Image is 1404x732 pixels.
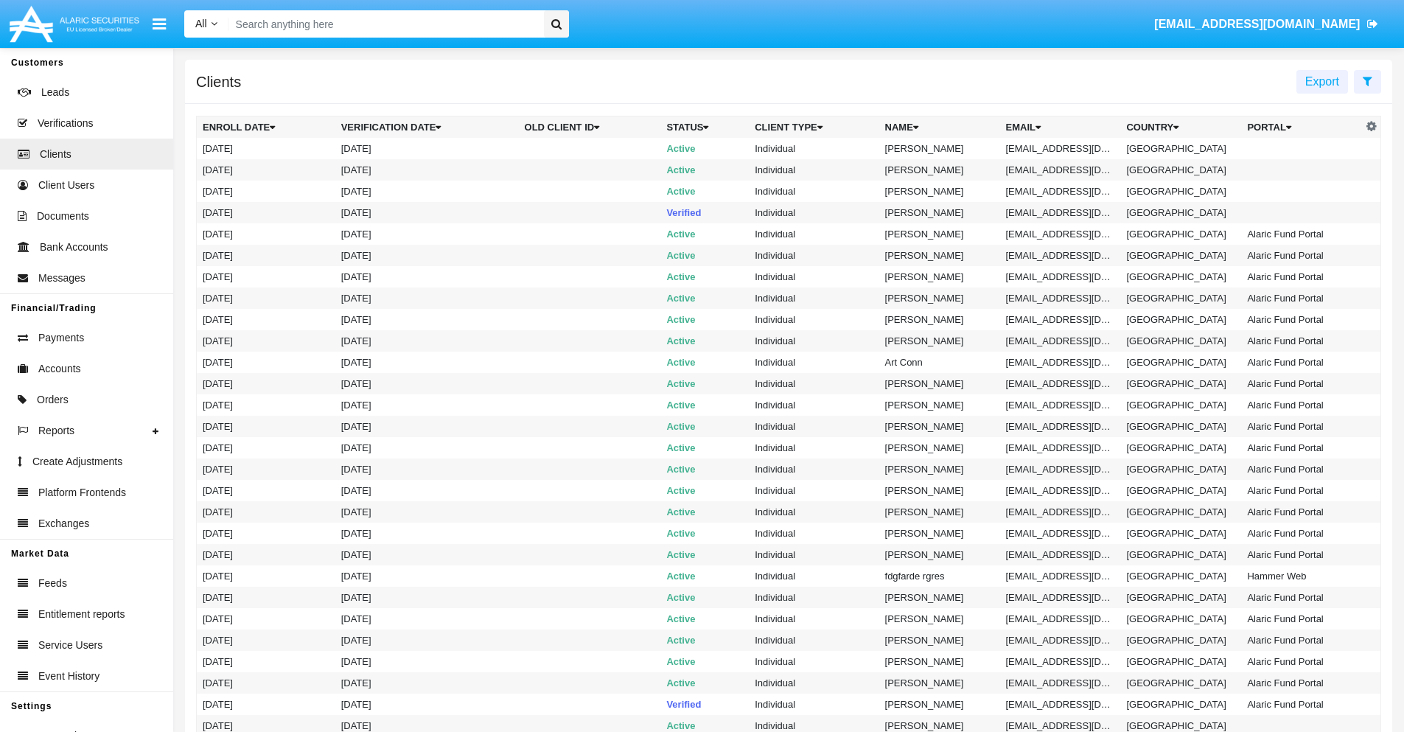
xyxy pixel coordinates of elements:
[335,501,519,523] td: [DATE]
[1000,394,1121,416] td: [EMAIL_ADDRESS][DOMAIN_NAME]
[335,245,519,266] td: [DATE]
[197,437,335,459] td: [DATE]
[197,694,335,715] td: [DATE]
[1241,373,1362,394] td: Alaric Fund Portal
[1120,523,1241,544] td: [GEOGRAPHIC_DATA]
[660,159,749,181] td: Active
[660,608,749,630] td: Active
[749,266,879,287] td: Individual
[197,630,335,651] td: [DATE]
[879,330,1000,352] td: [PERSON_NAME]
[38,271,85,286] span: Messages
[879,287,1000,309] td: [PERSON_NAME]
[1120,587,1241,608] td: [GEOGRAPHIC_DATA]
[7,2,142,46] img: Logo image
[38,485,126,501] span: Platform Frontends
[197,523,335,544] td: [DATE]
[1120,694,1241,715] td: [GEOGRAPHIC_DATA]
[1000,544,1121,565] td: [EMAIL_ADDRESS][DOMAIN_NAME]
[197,223,335,245] td: [DATE]
[749,309,879,330] td: Individual
[335,287,519,309] td: [DATE]
[197,116,335,139] th: Enroll date
[1241,330,1362,352] td: Alaric Fund Portal
[1000,416,1121,437] td: [EMAIL_ADDRESS][DOMAIN_NAME]
[1120,651,1241,672] td: [GEOGRAPHIC_DATA]
[38,607,125,622] span: Entitlement reports
[335,608,519,630] td: [DATE]
[335,544,519,565] td: [DATE]
[749,330,879,352] td: Individual
[1120,608,1241,630] td: [GEOGRAPHIC_DATA]
[335,672,519,694] td: [DATE]
[335,352,519,373] td: [DATE]
[749,608,879,630] td: Individual
[197,501,335,523] td: [DATE]
[197,352,335,373] td: [DATE]
[335,116,519,139] th: Verification date
[197,672,335,694] td: [DATE]
[1241,287,1362,309] td: Alaric Fund Portal
[879,587,1000,608] td: [PERSON_NAME]
[1000,630,1121,651] td: [EMAIL_ADDRESS][DOMAIN_NAME]
[197,159,335,181] td: [DATE]
[1120,437,1241,459] td: [GEOGRAPHIC_DATA]
[1241,223,1362,245] td: Alaric Fund Portal
[1120,394,1241,416] td: [GEOGRAPHIC_DATA]
[335,223,519,245] td: [DATE]
[1241,501,1362,523] td: Alaric Fund Portal
[1000,245,1121,266] td: [EMAIL_ADDRESS][DOMAIN_NAME]
[879,373,1000,394] td: [PERSON_NAME]
[335,159,519,181] td: [DATE]
[335,651,519,672] td: [DATE]
[660,672,749,694] td: Active
[749,523,879,544] td: Individual
[879,608,1000,630] td: [PERSON_NAME]
[749,672,879,694] td: Individual
[1120,287,1241,309] td: [GEOGRAPHIC_DATA]
[335,480,519,501] td: [DATE]
[660,459,749,480] td: Active
[1241,459,1362,480] td: Alaric Fund Portal
[335,373,519,394] td: [DATE]
[1000,116,1121,139] th: Email
[1000,608,1121,630] td: [EMAIL_ADDRESS][DOMAIN_NAME]
[879,223,1000,245] td: [PERSON_NAME]
[1120,565,1241,587] td: [GEOGRAPHIC_DATA]
[660,352,749,373] td: Active
[1120,266,1241,287] td: [GEOGRAPHIC_DATA]
[879,544,1000,565] td: [PERSON_NAME]
[197,459,335,480] td: [DATE]
[197,138,335,159] td: [DATE]
[197,480,335,501] td: [DATE]
[660,202,749,223] td: Verified
[879,394,1000,416] td: [PERSON_NAME]
[335,202,519,223] td: [DATE]
[335,416,519,437] td: [DATE]
[197,245,335,266] td: [DATE]
[749,544,879,565] td: Individual
[660,651,749,672] td: Active
[1000,651,1121,672] td: [EMAIL_ADDRESS][DOMAIN_NAME]
[749,394,879,416] td: Individual
[1000,565,1121,587] td: [EMAIL_ADDRESS][DOMAIN_NAME]
[1241,672,1362,694] td: Alaric Fund Portal
[879,202,1000,223] td: [PERSON_NAME]
[1120,480,1241,501] td: [GEOGRAPHIC_DATA]
[197,565,335,587] td: [DATE]
[197,587,335,608] td: [DATE]
[1241,394,1362,416] td: Alaric Fund Portal
[1296,70,1348,94] button: Export
[335,565,519,587] td: [DATE]
[1241,523,1362,544] td: Alaric Fund Portal
[335,266,519,287] td: [DATE]
[1241,266,1362,287] td: Alaric Fund Portal
[660,501,749,523] td: Active
[335,309,519,330] td: [DATE]
[197,181,335,202] td: [DATE]
[1120,544,1241,565] td: [GEOGRAPHIC_DATA]
[197,651,335,672] td: [DATE]
[197,202,335,223] td: [DATE]
[660,330,749,352] td: Active
[1241,116,1362,139] th: Portal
